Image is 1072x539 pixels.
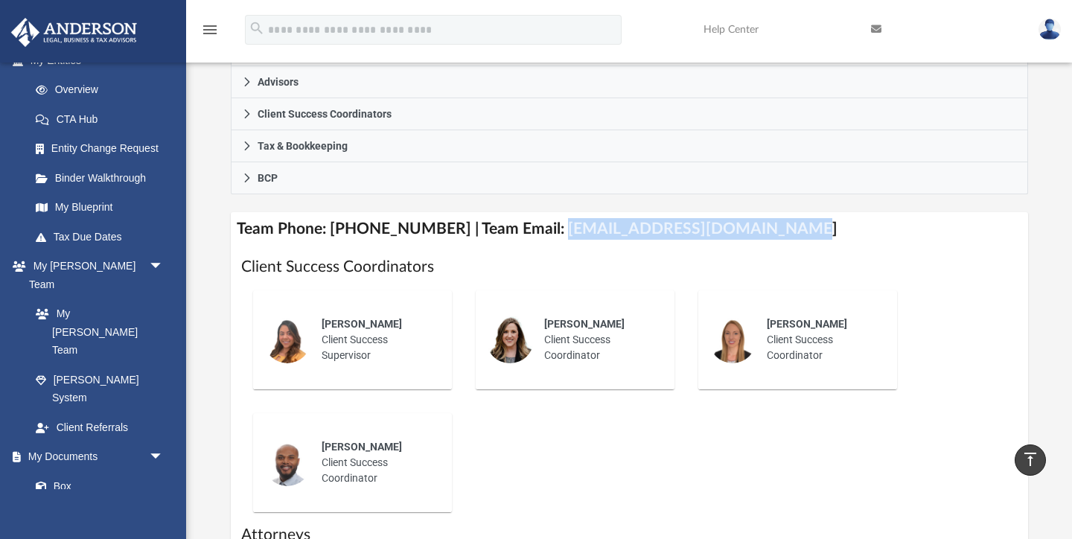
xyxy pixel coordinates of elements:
[21,193,179,223] a: My Blueprint
[149,252,179,282] span: arrow_drop_down
[231,212,1028,246] h4: Team Phone: [PHONE_NUMBER] | Team Email: [EMAIL_ADDRESS][DOMAIN_NAME]
[311,306,441,374] div: Client Success Supervisor
[201,28,219,39] a: menu
[21,365,179,412] a: [PERSON_NAME] System
[21,75,186,105] a: Overview
[7,18,141,47] img: Anderson Advisors Platinum Portal
[264,316,311,363] img: thumbnail
[21,412,179,442] a: Client Referrals
[21,104,186,134] a: CTA Hub
[264,438,311,486] img: thumbnail
[322,441,402,453] span: [PERSON_NAME]
[322,318,402,330] span: [PERSON_NAME]
[21,471,171,501] a: Box
[258,141,348,151] span: Tax & Bookkeeping
[709,316,756,363] img: thumbnail
[1015,444,1046,476] a: vertical_align_top
[258,77,299,87] span: Advisors
[756,306,887,374] div: Client Success Coordinator
[258,173,278,183] span: BCP
[21,163,186,193] a: Binder Walkthrough
[231,130,1028,162] a: Tax & Bookkeeping
[10,442,179,472] a: My Documentsarrow_drop_down
[21,222,186,252] a: Tax Due Dates
[767,318,847,330] span: [PERSON_NAME]
[1038,19,1061,40] img: User Pic
[231,162,1028,194] a: BCP
[201,21,219,39] i: menu
[21,134,186,164] a: Entity Change Request
[249,20,265,36] i: search
[258,109,392,119] span: Client Success Coordinators
[231,66,1028,98] a: Advisors
[21,299,171,366] a: My [PERSON_NAME] Team
[241,256,1018,278] h1: Client Success Coordinators
[534,306,664,374] div: Client Success Coordinator
[1021,450,1039,468] i: vertical_align_top
[486,316,534,363] img: thumbnail
[231,98,1028,130] a: Client Success Coordinators
[149,442,179,473] span: arrow_drop_down
[544,318,625,330] span: [PERSON_NAME]
[311,429,441,497] div: Client Success Coordinator
[10,252,179,299] a: My [PERSON_NAME] Teamarrow_drop_down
